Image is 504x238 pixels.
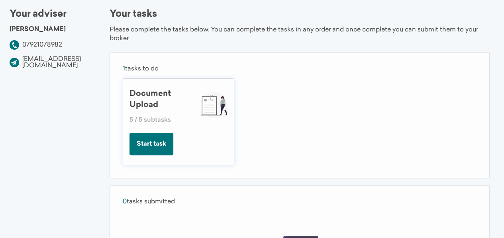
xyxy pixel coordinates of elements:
[129,133,173,155] button: Start task
[10,25,86,34] div: [PERSON_NAME]
[110,25,490,43] div: Please complete the tasks below. You can complete the tasks in any order and once complete you ca...
[129,117,193,123] div: 5 / 5 subtasks
[123,66,125,72] span: 1
[22,56,81,69] a: [EMAIL_ADDRESS][DOMAIN_NAME]
[110,10,490,19] div: Your tasks
[123,199,127,205] span: 0
[123,199,477,208] div: tasks submitted
[129,88,193,111] div: Document Upload
[22,42,62,48] a: 07921078982
[10,10,86,19] div: Your adviser
[123,66,477,75] div: tasks to do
